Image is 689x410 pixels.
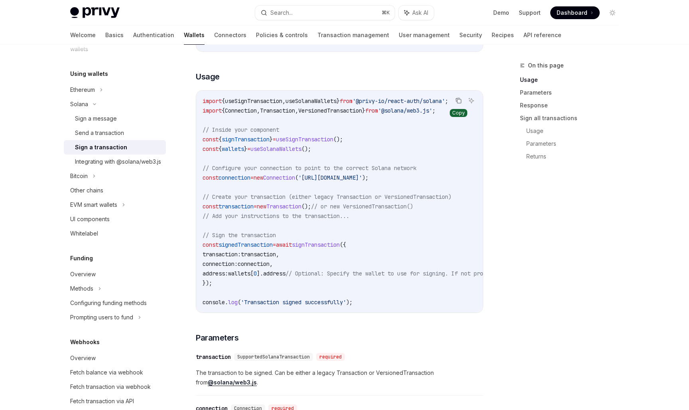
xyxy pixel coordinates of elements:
[459,26,482,45] a: Security
[520,86,625,99] a: Parameters
[70,171,88,181] div: Bitcoin
[203,279,212,287] span: });
[208,379,257,386] a: @solana/web3.js
[70,298,147,308] div: Configuring funding methods
[64,296,166,310] a: Configuring funding methods
[222,145,244,153] span: wallets
[203,193,451,200] span: // Create your transaction (either legacy Transaction or VersionedTransaction)
[519,9,541,17] a: Support
[228,270,250,277] span: wallets
[260,107,295,114] span: Transaction
[285,97,337,105] span: useSolanaWallets
[311,203,413,210] span: // or new VersionedTransaction()
[362,174,368,181] span: );
[255,6,395,20] button: Search...⌘K
[75,128,124,138] div: Send a transaction
[64,394,166,408] a: Fetch transaction via API
[298,174,362,181] span: '[URL][DOMAIN_NAME]'
[247,145,250,153] span: =
[70,26,96,45] a: Welcome
[238,260,270,267] span: connection
[257,107,260,114] span: ,
[70,396,134,406] div: Fetch transaction via API
[203,174,219,181] span: const
[520,112,625,125] a: Sign all transactions
[340,241,346,248] span: ({
[203,232,276,239] span: // Sign the transaction
[64,380,166,394] a: Fetch transaction via webhook
[526,125,625,137] a: Usage
[70,7,120,18] img: light logo
[70,186,103,195] div: Other chains
[70,200,117,210] div: EVM smart wallets
[250,145,301,153] span: useSolanaWallets
[70,99,88,109] div: Solana
[270,136,273,143] span: }
[270,260,273,267] span: ,
[432,107,435,114] span: ;
[70,313,133,322] div: Prompting users to fund
[70,229,98,238] div: Whitelabel
[196,353,231,361] div: transaction
[225,107,257,114] span: Connection
[75,157,161,166] div: Integrating with @solana/web3.js
[203,126,279,133] span: // Inside your component
[399,6,434,20] button: Ask AI
[550,6,600,19] a: Dashboard
[184,26,205,45] a: Wallets
[133,26,174,45] a: Authentication
[70,382,151,392] div: Fetch transaction via webhook
[219,136,222,143] span: {
[316,353,345,361] div: required
[238,299,241,306] span: (
[273,241,276,248] span: =
[453,95,464,106] button: Copy the contents from the code block
[606,6,619,19] button: Toggle dark mode
[70,254,93,263] h5: Funding
[340,97,352,105] span: from
[492,26,514,45] a: Recipes
[362,107,365,114] span: }
[346,299,352,306] span: );
[382,10,390,16] span: ⌘ K
[254,203,257,210] span: =
[219,145,222,153] span: {
[219,174,250,181] span: connection
[378,107,432,114] span: '@solana/web3.js'
[64,365,166,380] a: Fetch balance via webhook
[70,214,110,224] div: UI components
[333,136,343,143] span: ();
[64,126,166,140] a: Send a transaction
[203,97,222,105] span: import
[222,136,270,143] span: signTransaction
[203,241,219,248] span: const
[228,299,238,306] span: log
[282,97,285,105] span: ,
[301,145,311,153] span: ();
[225,97,282,105] span: useSignTransaction
[520,99,625,112] a: Response
[317,26,389,45] a: Transaction management
[64,111,166,126] a: Sign a message
[263,174,295,181] span: Connection
[203,203,219,210] span: const
[203,299,225,306] span: console
[219,203,254,210] span: transaction
[466,95,476,106] button: Ask AI
[219,241,273,248] span: signedTransaction
[524,26,561,45] a: API reference
[64,140,166,154] a: Sign a transaction
[241,299,346,306] span: 'Transaction signed successfully'
[70,269,96,279] div: Overview
[295,107,298,114] span: ,
[257,203,266,210] span: new
[203,136,219,143] span: const
[526,137,625,150] a: Parameters
[64,154,166,169] a: Integrating with @solana/web3.js
[75,114,117,123] div: Sign a message
[203,251,241,258] span: transaction:
[70,353,96,363] div: Overview
[203,270,228,277] span: address:
[225,299,228,306] span: .
[276,251,279,258] span: ,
